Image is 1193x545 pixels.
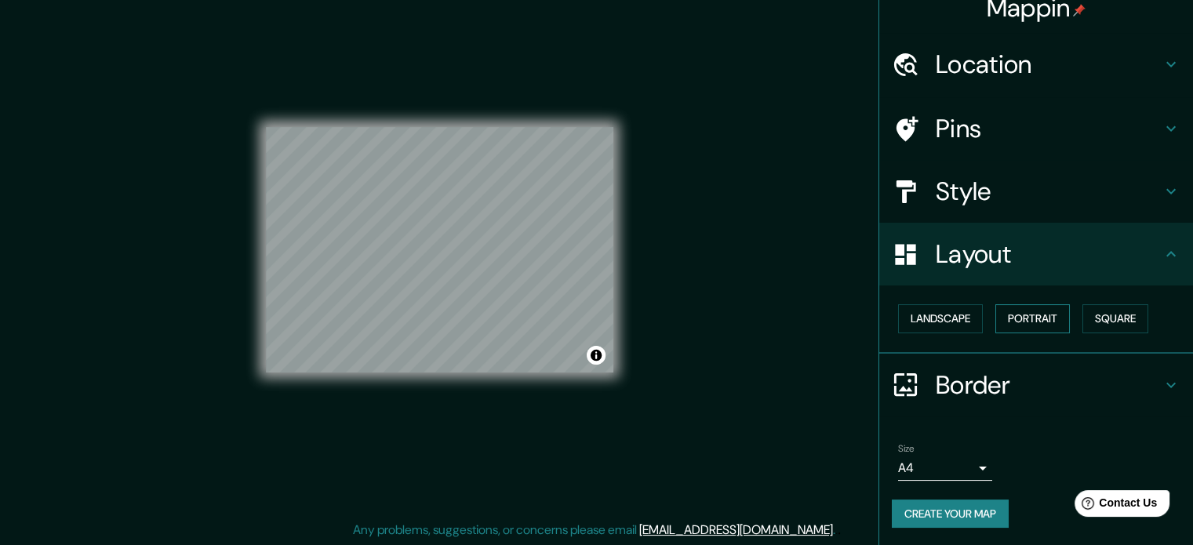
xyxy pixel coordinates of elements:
div: A4 [898,456,992,481]
iframe: Help widget launcher [1053,484,1176,528]
canvas: Map [266,127,613,372]
h4: Location [936,49,1162,80]
h4: Layout [936,238,1162,270]
a: [EMAIL_ADDRESS][DOMAIN_NAME] [639,521,833,538]
button: Portrait [995,304,1070,333]
img: pin-icon.png [1073,4,1086,16]
button: Toggle attribution [587,346,606,365]
div: . [835,521,838,540]
h4: Style [936,176,1162,207]
div: . [838,521,841,540]
button: Create your map [892,500,1009,529]
div: Pins [879,97,1193,160]
div: Layout [879,223,1193,285]
div: Border [879,354,1193,416]
h4: Border [936,369,1162,401]
button: Landscape [898,304,983,333]
div: Location [879,33,1193,96]
div: Style [879,160,1193,223]
label: Size [898,441,915,455]
h4: Pins [936,113,1162,144]
p: Any problems, suggestions, or concerns please email . [353,521,835,540]
button: Square [1082,304,1148,333]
